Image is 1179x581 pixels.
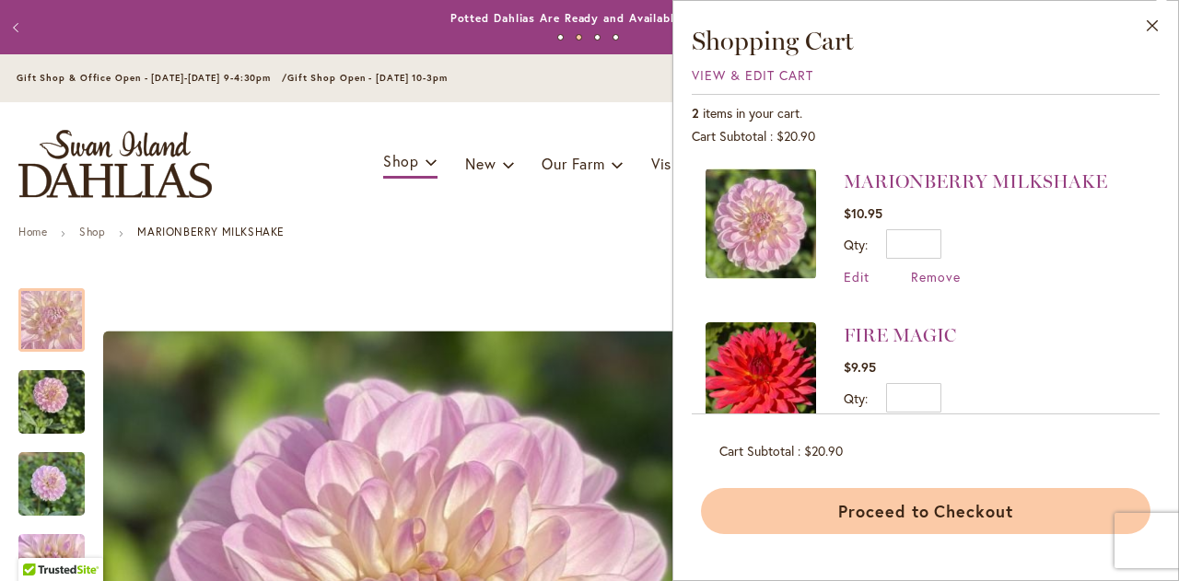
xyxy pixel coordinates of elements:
[701,488,1150,534] button: Proceed to Checkout
[18,358,85,447] img: MARIONBERRY MILKSHAKE
[576,34,582,41] button: 2 of 4
[706,168,816,285] a: MARIONBERRY MILKSHAKE
[911,268,961,285] a: Remove
[557,34,564,41] button: 1 of 4
[804,442,843,459] span: $20.90
[651,154,705,173] span: Visit Us
[776,127,815,145] span: $20.90
[18,225,47,238] a: Home
[706,322,816,439] a: FIRE MAGIC
[137,225,285,238] strong: MARIONBERRY MILKSHAKE
[14,516,65,567] iframe: Launch Accessibility Center
[692,66,813,84] a: View & Edit Cart
[17,72,287,84] span: Gift Shop & Office Open - [DATE]-[DATE] 9-4:30pm /
[18,352,103,434] div: MARIONBERRY MILKSHAKE
[706,168,816,279] img: MARIONBERRY MILKSHAKE
[844,236,868,253] label: Qty
[79,225,105,238] a: Shop
[450,11,716,25] a: Potted Dahlias Are Ready and Available Now!
[18,270,103,352] div: MARIONBERRY MILKSHAKE
[719,442,794,459] span: Cart Subtotal
[18,434,103,516] div: MARIONBERRY MILKSHAKE
[844,268,870,285] a: Edit
[613,34,619,41] button: 4 of 4
[692,104,699,122] span: 2
[844,389,868,407] label: Qty
[18,440,85,529] img: MARIONBERRY MILKSHAKE
[692,127,766,145] span: Cart Subtotal
[383,151,419,170] span: Shop
[594,34,601,41] button: 3 of 4
[844,324,956,346] a: FIRE MAGIC
[703,104,802,122] span: items in your cart.
[844,170,1107,192] a: MARIONBERRY MILKSHAKE
[692,25,854,56] span: Shopping Cart
[287,72,448,84] span: Gift Shop Open - [DATE] 10-3pm
[465,154,496,173] span: New
[844,358,876,376] span: $9.95
[18,130,212,198] a: store logo
[706,322,816,433] img: FIRE MAGIC
[844,204,882,222] span: $10.95
[542,154,604,173] span: Our Farm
